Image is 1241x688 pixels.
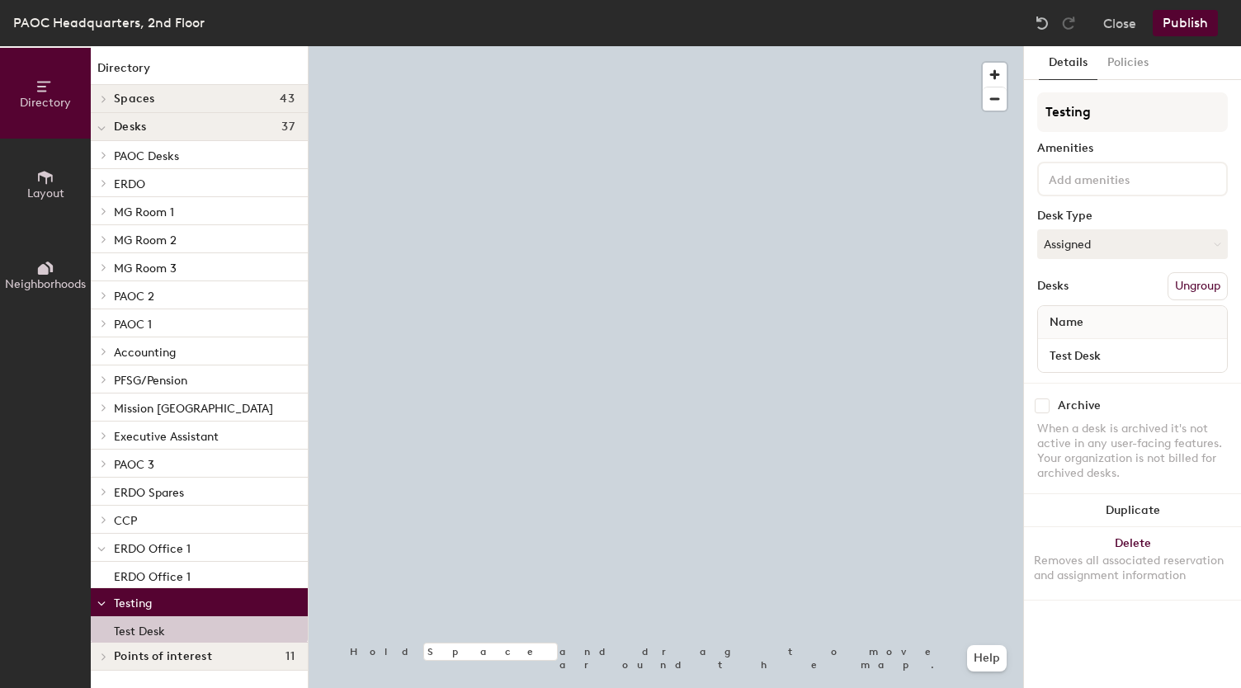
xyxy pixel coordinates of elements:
[1037,280,1069,293] div: Desks
[1037,210,1228,223] div: Desk Type
[114,262,177,276] span: MG Room 3
[967,645,1007,672] button: Help
[114,120,146,134] span: Desks
[114,565,191,584] p: ERDO Office 1
[114,458,154,472] span: PAOC 3
[1024,494,1241,527] button: Duplicate
[114,233,177,247] span: MG Room 2
[1103,10,1136,36] button: Close
[5,277,86,291] span: Neighborhoods
[114,318,152,332] span: PAOC 1
[1034,554,1231,583] div: Removes all associated reservation and assignment information
[114,486,184,500] span: ERDO Spares
[114,205,174,219] span: MG Room 1
[114,149,179,163] span: PAOC Desks
[1153,10,1218,36] button: Publish
[114,374,187,388] span: PFSG/Pension
[13,12,205,33] div: PAOC Headquarters, 2nd Floor
[280,92,295,106] span: 43
[114,346,176,360] span: Accounting
[114,620,165,639] p: Test Desk
[114,542,191,556] span: ERDO Office 1
[1037,229,1228,259] button: Assigned
[114,650,212,663] span: Points of interest
[114,290,154,304] span: PAOC 2
[114,92,155,106] span: Spaces
[1168,272,1228,300] button: Ungroup
[114,514,137,528] span: CCP
[285,650,295,663] span: 11
[91,59,308,85] h1: Directory
[281,120,295,134] span: 37
[1037,422,1228,481] div: When a desk is archived it's not active in any user-facing features. Your organization is not bil...
[1041,344,1224,367] input: Unnamed desk
[114,430,219,444] span: Executive Assistant
[1039,46,1097,80] button: Details
[27,186,64,200] span: Layout
[1097,46,1158,80] button: Policies
[1045,168,1194,188] input: Add amenities
[114,596,152,610] span: Testing
[1037,142,1228,155] div: Amenities
[1058,399,1101,412] div: Archive
[1060,15,1077,31] img: Redo
[114,177,145,191] span: ERDO
[114,402,273,416] span: Mission [GEOGRAPHIC_DATA]
[20,96,71,110] span: Directory
[1034,15,1050,31] img: Undo
[1041,308,1092,337] span: Name
[1024,527,1241,600] button: DeleteRemoves all associated reservation and assignment information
